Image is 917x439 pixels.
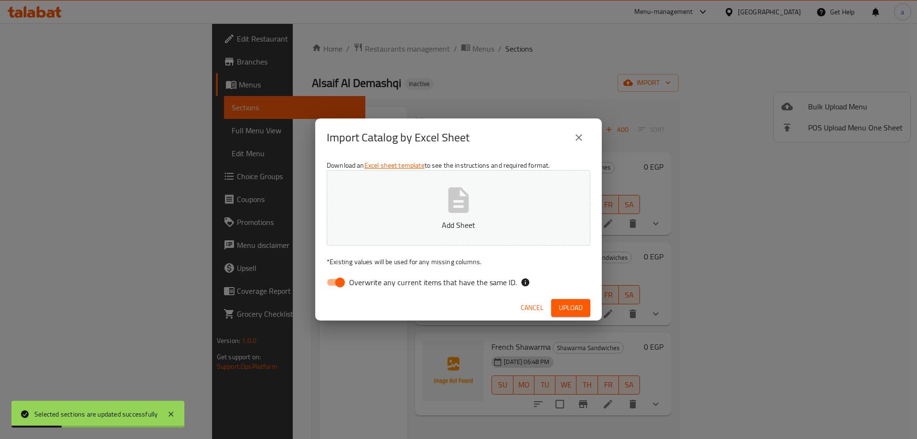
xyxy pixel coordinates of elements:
[551,299,590,317] button: Upload
[559,302,583,314] span: Upload
[517,299,547,317] button: Cancel
[567,126,590,149] button: close
[315,157,602,295] div: Download an to see the instructions and required format.
[327,130,469,145] h2: Import Catalog by Excel Sheet
[34,409,158,419] div: Selected sections are updated successfully
[341,219,576,231] p: Add Sheet
[327,170,590,246] button: Add Sheet
[327,257,590,267] p: Existing values will be used for any missing columns.
[349,277,517,288] span: Overwrite any current items that have the same ID.
[521,302,544,314] span: Cancel
[521,278,530,287] svg: If the overwrite option isn't selected, then the items that match an existing ID will be ignored ...
[364,159,425,171] a: Excel sheet template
